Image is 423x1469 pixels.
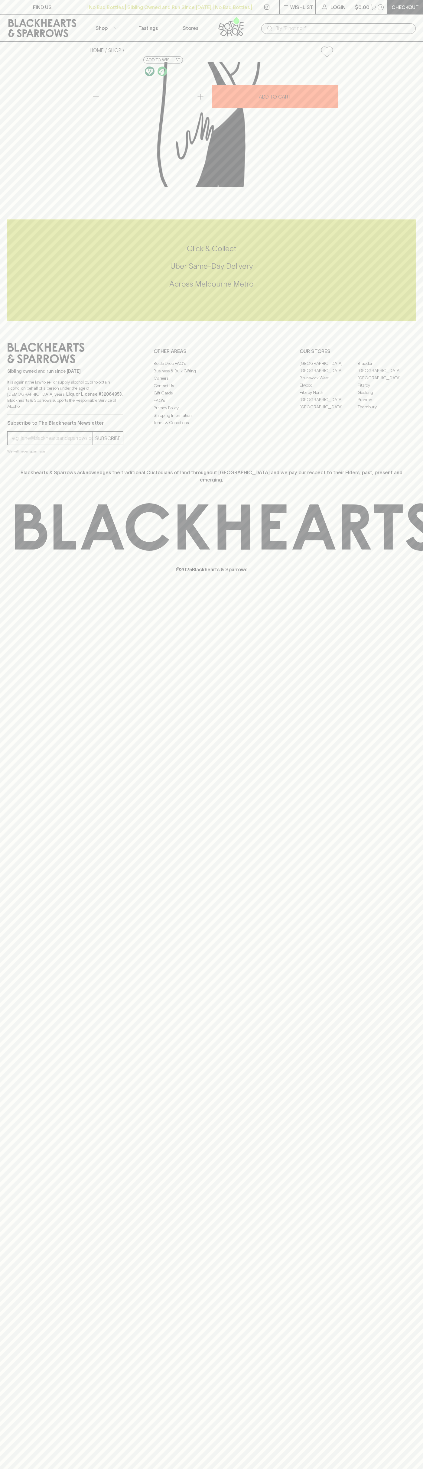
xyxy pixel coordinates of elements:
p: It is against the law to sell or supply alcohol to, or to obtain alcohol on behalf of a person un... [7,379,123,409]
img: Organic [158,66,167,76]
a: HOME [90,47,104,53]
p: Subscribe to The Blackhearts Newsletter [7,419,123,426]
div: Call to action block [7,219,416,321]
p: $0.00 [355,4,369,11]
a: Shipping Information [154,412,270,419]
a: Stores [169,15,212,41]
a: Brunswick West [300,374,358,381]
p: Login [330,4,346,11]
p: Shop [96,24,108,32]
button: Add to wishlist [319,44,335,60]
a: [GEOGRAPHIC_DATA] [358,374,416,381]
p: Wishlist [290,4,313,11]
p: Sibling owned and run since [DATE] [7,368,123,374]
a: Braddon [358,360,416,367]
strong: Liquor License #32064953 [66,392,122,397]
a: [GEOGRAPHIC_DATA] [300,360,358,367]
a: Privacy Policy [154,404,270,412]
a: Tastings [127,15,169,41]
img: Finca Enguera Tempranillo 2023 [85,62,338,187]
p: Checkout [392,4,419,11]
h5: Uber Same-Day Delivery [7,261,416,271]
a: Fitzroy [358,381,416,389]
a: Geelong [358,389,416,396]
a: [GEOGRAPHIC_DATA] [300,396,358,403]
a: Thornbury [358,403,416,410]
p: OUR STORES [300,348,416,355]
img: Vegan [145,66,155,76]
p: FIND US [33,4,52,11]
a: Fitzroy North [300,389,358,396]
p: Stores [183,24,198,32]
a: Terms & Conditions [154,419,270,426]
p: Blackhearts & Sparrows acknowledges the traditional Custodians of land throughout [GEOGRAPHIC_DAT... [12,469,411,483]
a: Organic [156,65,169,78]
a: [GEOGRAPHIC_DATA] [300,403,358,410]
a: Careers [154,375,270,382]
a: Contact Us [154,382,270,389]
p: 0 [379,5,382,9]
a: Elwood [300,381,358,389]
a: SHOP [108,47,121,53]
a: [GEOGRAPHIC_DATA] [358,367,416,374]
a: Bottle Drop FAQ's [154,360,270,367]
a: Business & Bulk Gifting [154,367,270,375]
a: FAQ's [154,397,270,404]
input: e.g. jane@blackheartsandsparrows.com.au [12,433,93,443]
p: SUBSCRIBE [95,435,121,442]
button: SUBSCRIBE [93,432,123,445]
p: ADD TO CART [259,93,291,100]
p: We will never spam you [7,448,123,454]
button: ADD TO CART [212,85,338,108]
button: Shop [85,15,127,41]
h5: Across Melbourne Metro [7,279,416,289]
p: Tastings [138,24,158,32]
button: Add to wishlist [143,56,183,63]
a: Prahran [358,396,416,403]
a: [GEOGRAPHIC_DATA] [300,367,358,374]
input: Try "Pinot noir" [276,24,411,33]
h5: Click & Collect [7,244,416,254]
a: Made without the use of any animal products. [143,65,156,78]
a: Gift Cards [154,390,270,397]
p: OTHER AREAS [154,348,270,355]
